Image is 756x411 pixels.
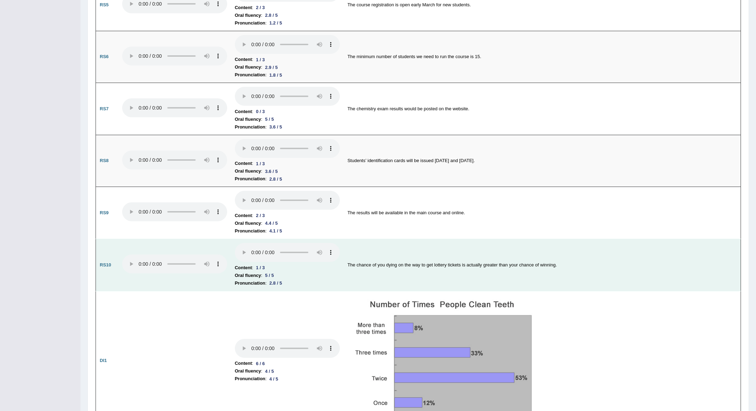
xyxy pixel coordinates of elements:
div: 1 / 3 [253,264,267,271]
b: Oral fluency [235,367,261,375]
b: Pronunciation [235,123,265,131]
li: : [235,108,340,116]
b: Content [235,160,252,167]
div: 4 / 5 [262,368,276,375]
b: Content [235,56,252,63]
li: : [235,63,340,71]
b: Pronunciation [235,175,265,183]
div: 6 / 6 [253,360,267,367]
b: Content [235,360,252,367]
div: 2.9 / 5 [262,64,280,71]
div: 4 / 5 [267,375,281,383]
div: 2.8 / 5 [262,12,280,19]
b: Oral fluency [235,167,261,175]
b: Oral fluency [235,63,261,71]
li: : [235,272,340,279]
b: Pronunciation [235,227,265,235]
div: 2.8 / 5 [267,279,285,287]
li: : [235,212,340,220]
li: : [235,220,340,227]
div: 0 / 3 [253,108,267,115]
div: 1.8 / 5 [267,71,285,79]
b: RS8 [100,158,108,163]
b: Pronunciation [235,71,265,79]
b: RS7 [100,106,108,111]
b: RS6 [100,54,108,59]
b: Content [235,108,252,116]
td: Students’ identification cards will be issued [DATE] and [DATE]. [344,135,741,187]
div: 1.2 / 5 [267,19,285,27]
b: DI1 [100,358,107,363]
li: : [235,167,340,175]
b: Oral fluency [235,272,261,279]
div: 2 / 3 [253,4,267,11]
td: The chance of you dying on the way to get lottery tickets is actually greater than your chance of... [344,239,741,291]
li: : [235,175,340,183]
li: : [235,227,340,235]
b: Oral fluency [235,116,261,123]
b: Content [235,264,252,272]
b: RS10 [100,262,111,267]
div: 2.8 / 5 [267,175,285,183]
li: : [235,116,340,123]
div: 5 / 5 [262,272,276,279]
li: : [235,4,340,12]
li: : [235,160,340,167]
td: The chemistry exam results would be posted on the website. [344,83,741,135]
b: RS5 [100,2,108,7]
div: 3.6 / 5 [262,168,280,175]
b: Content [235,212,252,220]
li: : [235,264,340,272]
b: Content [235,4,252,12]
b: Pronunciation [235,279,265,287]
td: The results will be available in the main course and online. [344,187,741,239]
li: : [235,12,340,19]
div: 1 / 3 [253,56,267,63]
li: : [235,375,340,383]
div: 3.6 / 5 [267,123,285,131]
div: 4.1 / 5 [267,227,285,235]
div: 4.4 / 5 [262,220,280,227]
td: The minimum number of students we need to run the course is 15. [344,31,741,83]
div: 1 / 3 [253,160,267,167]
b: Pronunciation [235,375,265,383]
b: Pronunciation [235,19,265,27]
b: RS9 [100,210,108,215]
li: : [235,19,340,27]
li: : [235,71,340,79]
li: : [235,360,340,367]
li: : [235,56,340,63]
b: Oral fluency [235,12,261,19]
li: : [235,123,340,131]
li: : [235,279,340,287]
b: Oral fluency [235,220,261,227]
div: 2 / 3 [253,212,267,219]
div: 5 / 5 [262,116,276,123]
li: : [235,367,340,375]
